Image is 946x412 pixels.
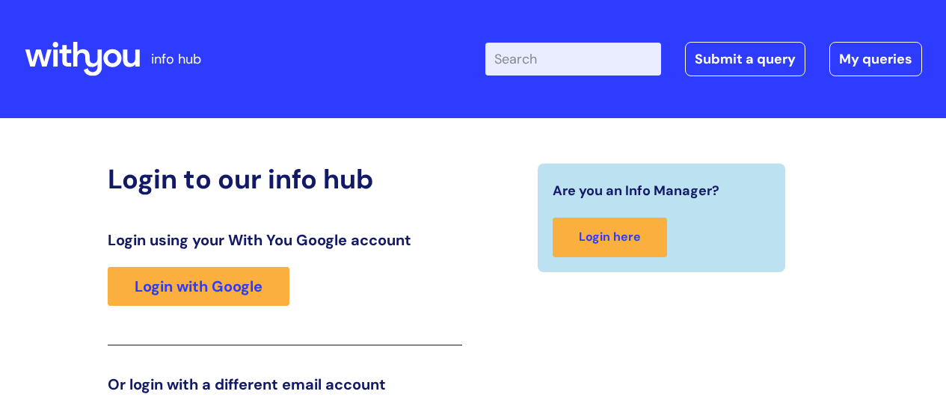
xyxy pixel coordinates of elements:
[108,267,289,306] a: Login with Google
[108,231,462,249] h3: Login using your With You Google account
[108,163,462,195] h2: Login to our info hub
[151,47,201,71] p: info hub
[553,179,719,203] span: Are you an Info Manager?
[829,42,922,76] a: My queries
[685,42,805,76] a: Submit a query
[108,375,462,393] h3: Or login with a different email account
[553,218,667,257] a: Login here
[485,43,661,76] input: Search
